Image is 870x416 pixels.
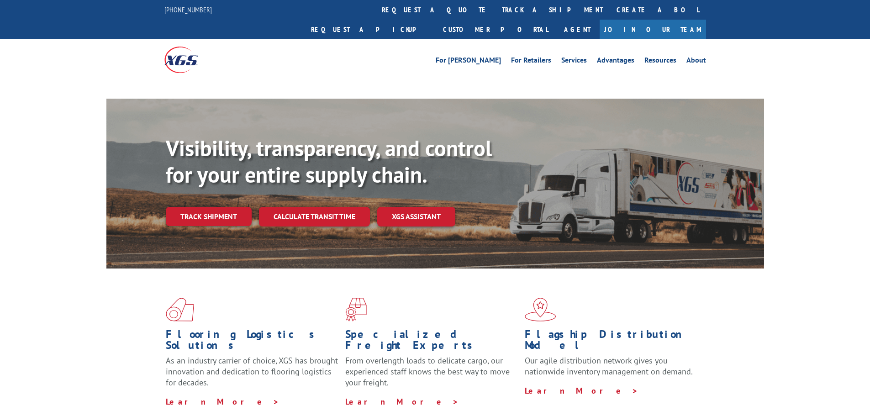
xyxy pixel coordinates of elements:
[166,355,338,388] span: As an industry carrier of choice, XGS has brought innovation and dedication to flooring logistics...
[525,355,693,377] span: Our agile distribution network gives you nationwide inventory management on demand.
[166,329,338,355] h1: Flooring Logistics Solutions
[686,57,706,67] a: About
[166,298,194,321] img: xgs-icon-total-supply-chain-intelligence-red
[561,57,587,67] a: Services
[511,57,551,67] a: For Retailers
[304,20,436,39] a: Request a pickup
[525,298,556,321] img: xgs-icon-flagship-distribution-model-red
[345,355,518,396] p: From overlength loads to delicate cargo, our experienced staff knows the best way to move your fr...
[644,57,676,67] a: Resources
[436,57,501,67] a: For [PERSON_NAME]
[345,298,367,321] img: xgs-icon-focused-on-flooring-red
[525,385,638,396] a: Learn More >
[525,329,697,355] h1: Flagship Distribution Model
[436,20,555,39] a: Customer Portal
[164,5,212,14] a: [PHONE_NUMBER]
[377,207,455,226] a: XGS ASSISTANT
[555,20,600,39] a: Agent
[166,134,492,189] b: Visibility, transparency, and control for your entire supply chain.
[597,57,634,67] a: Advantages
[166,207,252,226] a: Track shipment
[600,20,706,39] a: Join Our Team
[345,396,459,407] a: Learn More >
[259,207,370,226] a: Calculate transit time
[345,329,518,355] h1: Specialized Freight Experts
[166,396,279,407] a: Learn More >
